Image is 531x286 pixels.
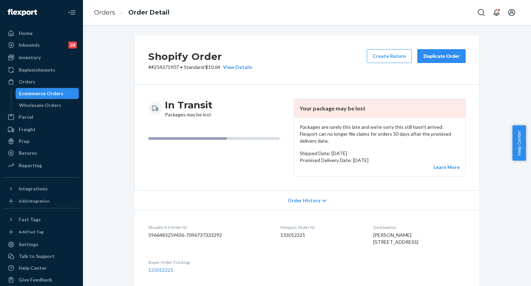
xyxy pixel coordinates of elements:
a: Home [4,28,79,39]
div: Ecommerce Orders [19,90,63,97]
div: Replenishments [19,66,55,73]
button: Give Feedback [4,274,79,285]
p: # #254371907 / $10.64 [148,64,252,71]
button: Open Search Box [474,6,488,19]
p: Shipped Date: [DATE] [300,150,460,157]
div: Parcel [19,114,33,120]
div: Duplicate Order [423,53,460,60]
a: Prep [4,136,79,147]
a: Inbounds24 [4,39,79,51]
a: Order Detail [128,9,169,16]
a: Talk to Support [4,251,79,262]
dt: Buyer Order Tracking [148,259,269,265]
h2: Shopify Order [148,49,252,64]
div: Add Fast Tag [19,229,44,235]
a: Orders [4,76,79,87]
button: Fast Tags [4,214,79,225]
a: Settings [4,239,79,250]
a: Inventory [4,52,79,63]
span: Standard [184,64,204,70]
ol: breadcrumbs [88,2,175,23]
a: Add Fast Tag [4,228,79,236]
div: Returns [19,150,37,157]
div: Talk to Support [19,253,55,260]
dt: Destination [373,224,466,230]
a: 133012221 [148,267,173,273]
a: Ecommerce Orders [16,88,79,99]
div: Prep [19,138,29,145]
a: Replenishments [4,64,79,75]
div: Reporting [19,162,42,169]
div: Help Center [19,265,47,271]
button: Open notifications [490,6,503,19]
dt: Shopify V3 Order ID [148,224,269,230]
button: Close Navigation [65,6,79,19]
a: Orders [94,9,115,16]
div: Freight [19,126,36,133]
div: Fast Tags [19,216,41,223]
button: Open account menu [505,6,519,19]
button: Duplicate Order [417,49,466,63]
div: Integrations [19,185,48,192]
div: Packages may be lost [165,99,213,118]
span: Order History [288,197,320,204]
a: Reporting [4,160,79,171]
div: Inventory [19,54,41,61]
a: Wholesale Orders [16,100,79,111]
button: Create Return [367,49,412,63]
button: Help Center [512,125,526,161]
div: Orders [19,78,35,85]
dd: 133012221 [280,232,362,239]
div: Settings [19,241,38,248]
button: View Details [220,64,252,71]
a: Learn More [434,164,460,170]
p: Packages are rarely this late and we're sorry this still hasn't arrived. Flexport can no longer f... [300,124,460,144]
span: [PERSON_NAME] [STREET_ADDRESS] [373,232,418,245]
a: Help Center [4,262,79,274]
h3: In Transit [165,99,213,111]
a: Add Integration [4,197,79,205]
div: Give Feedback [19,276,52,283]
dd: 5966483259436-7096737333292 [148,232,269,239]
div: Wholesale Orders [19,102,61,109]
a: Parcel [4,111,79,123]
a: Freight [4,124,79,135]
div: 24 [68,42,77,48]
span: • [180,64,183,70]
p: Promised Delivery Date: [DATE] [300,157,460,164]
div: Inbounds [19,42,40,48]
div: Home [19,30,32,37]
header: Your package may be lost [294,99,465,118]
div: Add Integration [19,198,49,204]
button: Integrations [4,183,79,194]
a: Returns [4,148,79,159]
img: Flexport logo [8,9,37,16]
dt: Flexport Order ID [280,224,362,230]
